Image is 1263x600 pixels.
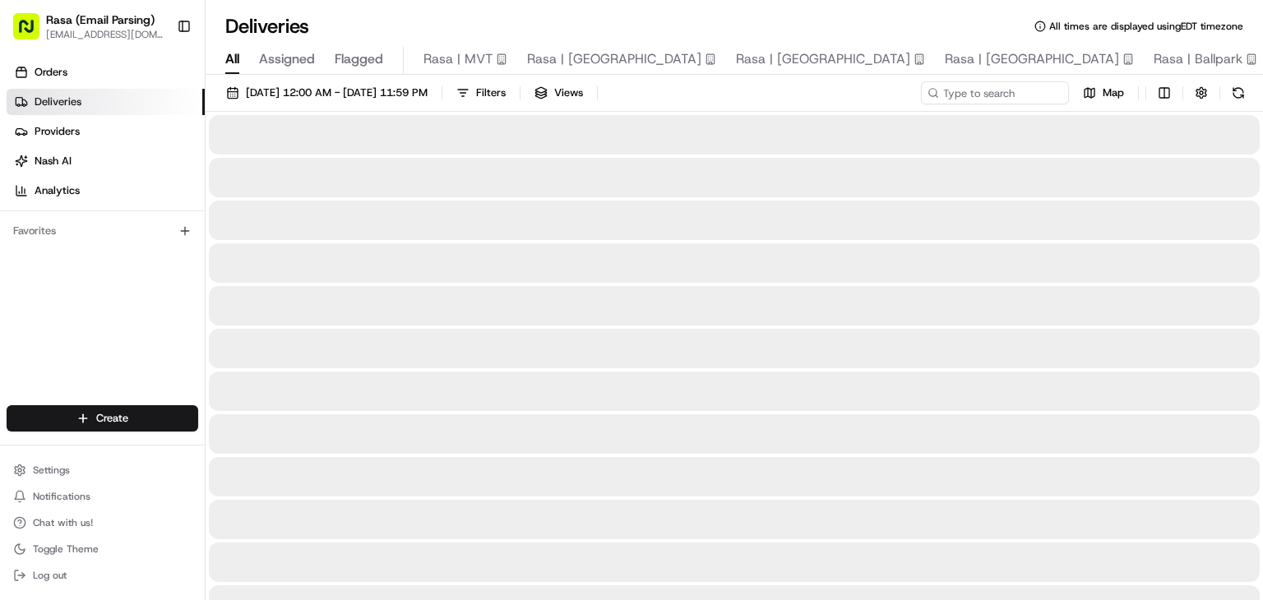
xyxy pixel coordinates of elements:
span: Assigned [259,49,315,69]
span: Analytics [35,183,80,198]
button: Settings [7,459,198,482]
span: Deliveries [35,95,81,109]
span: Settings [33,464,70,477]
button: Rasa (Email Parsing) [46,12,155,28]
button: Chat with us! [7,511,198,534]
button: Toggle Theme [7,538,198,561]
button: Notifications [7,485,198,508]
span: Map [1103,85,1124,100]
button: Log out [7,564,198,587]
h1: Deliveries [225,13,309,39]
span: Rasa | [GEOGRAPHIC_DATA] [527,49,701,69]
span: Providers [35,124,80,139]
button: [EMAIL_ADDRESS][DOMAIN_NAME] [46,28,164,41]
span: All times are displayed using EDT timezone [1049,20,1243,33]
a: Analytics [7,178,205,204]
a: Providers [7,118,205,145]
span: Filters [476,85,506,100]
span: [DATE] 12:00 AM - [DATE] 11:59 PM [246,85,428,100]
span: Rasa | [GEOGRAPHIC_DATA] [736,49,910,69]
span: Rasa | Ballpark [1154,49,1242,69]
a: Deliveries [7,89,205,115]
button: Create [7,405,198,432]
input: Type to search [921,81,1069,104]
span: Chat with us! [33,516,93,529]
button: Map [1076,81,1131,104]
span: Orders [35,65,67,80]
button: Filters [449,81,513,104]
a: Orders [7,59,205,85]
span: All [225,49,239,69]
button: Refresh [1227,81,1250,104]
button: [DATE] 12:00 AM - [DATE] 11:59 PM [219,81,435,104]
span: Rasa | [GEOGRAPHIC_DATA] [945,49,1119,69]
span: Toggle Theme [33,542,99,556]
span: Flagged [335,49,383,69]
a: Nash AI [7,148,205,174]
span: Create [96,411,128,426]
div: Favorites [7,218,198,244]
span: Notifications [33,490,90,503]
button: Views [527,81,590,104]
span: Log out [33,569,67,582]
button: Rasa (Email Parsing)[EMAIL_ADDRESS][DOMAIN_NAME] [7,7,170,46]
span: Rasa | MVT [423,49,493,69]
span: Views [554,85,583,100]
span: Nash AI [35,154,72,168]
